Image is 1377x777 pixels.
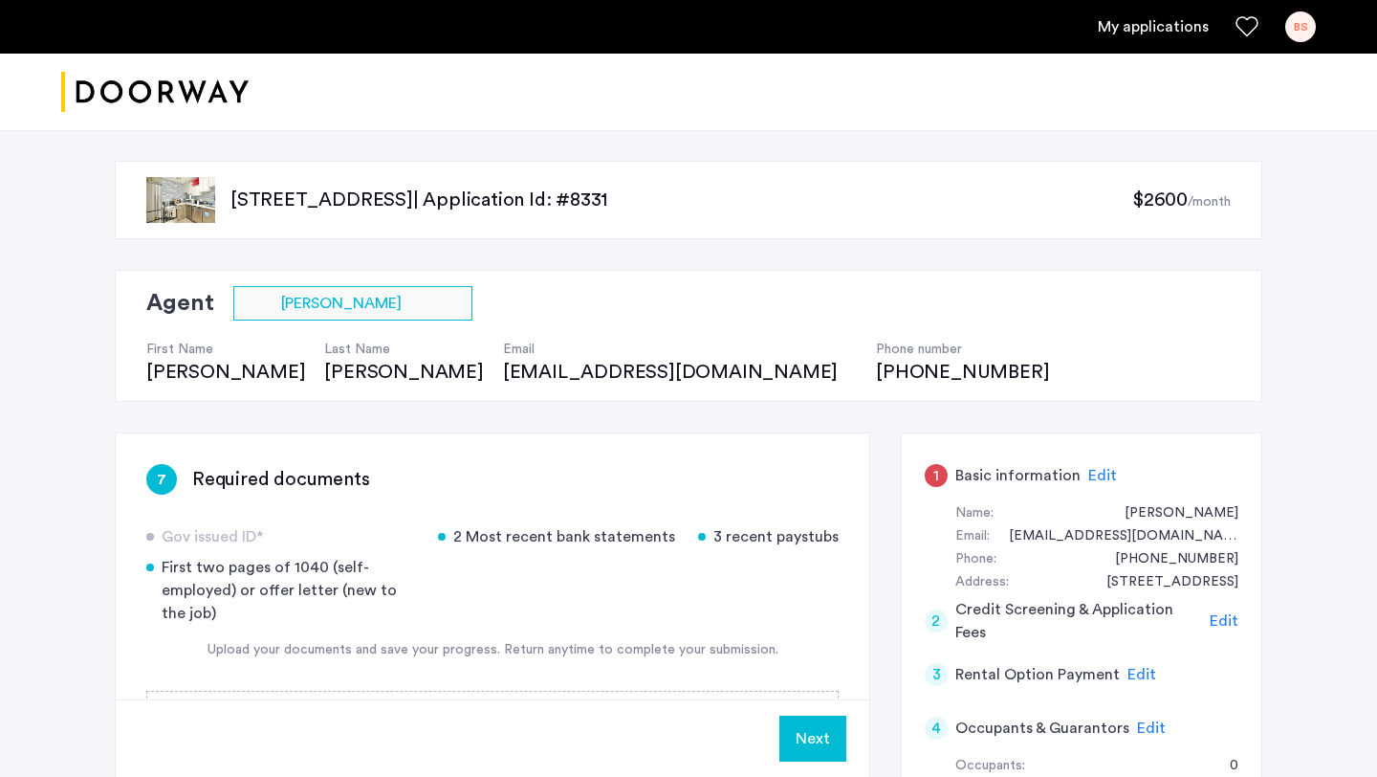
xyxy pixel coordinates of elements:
div: [PERSON_NAME] [146,359,305,386]
h4: Email [503,340,857,359]
div: +12523719280 [1096,548,1238,571]
div: Upload your documents and save your progress. Return anytime to complete your submission. [146,640,839,660]
img: apartment [146,177,215,223]
h5: Credit Screening & Application Fees [955,598,1203,644]
div: 7 [146,464,177,495]
h5: Occupants & Guarantors [955,717,1129,740]
a: Favorites [1235,15,1258,38]
a: Cazamio logo [61,56,249,128]
div: Name: [955,502,994,525]
div: Address: [955,571,1009,594]
iframe: chat widget [1297,700,1358,758]
h4: Last Name [324,340,483,359]
span: $2600 [1132,190,1188,210]
h2: Agent [146,286,214,321]
button: Next [779,716,846,762]
sub: /month [1188,195,1231,209]
img: logo [61,56,249,128]
span: Edit [1088,468,1117,483]
span: Edit [1127,667,1156,682]
div: Beena Shaji [1105,502,1238,525]
div: BS [1285,11,1316,42]
div: Email: [955,525,990,548]
span: Edit [1137,721,1166,736]
div: 3 [925,663,948,686]
div: First two pages of 1040 (self-employed) or offer letter (new to the job) [146,556,415,625]
a: My application [1098,15,1209,38]
h4: First Name [146,340,305,359]
h5: Basic information [955,464,1081,487]
div: 1 [925,464,948,487]
h5: Rental Option Payment [955,663,1120,686]
h4: Phone number [876,340,1049,359]
div: [EMAIL_ADDRESS][DOMAIN_NAME] [503,359,857,386]
div: 3 recent paystubs [698,525,839,548]
div: [PERSON_NAME] [324,359,483,386]
div: [PHONE_NUMBER] [876,359,1049,386]
h3: Required documents [192,466,369,493]
span: Edit [1210,613,1238,629]
p: [STREET_ADDRESS] | Application Id: #8331 [230,187,1132,213]
div: 4 [925,717,948,740]
div: Gov issued ID* [146,525,415,548]
div: 2 [925,610,948,633]
div: 2 Most recent bank statements [438,525,675,548]
div: Phone: [955,548,996,571]
div: beena_shaji26@yahoo.com [990,525,1238,548]
div: 101 Rock Haven Road, #Unit B # 206 [1087,571,1238,594]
